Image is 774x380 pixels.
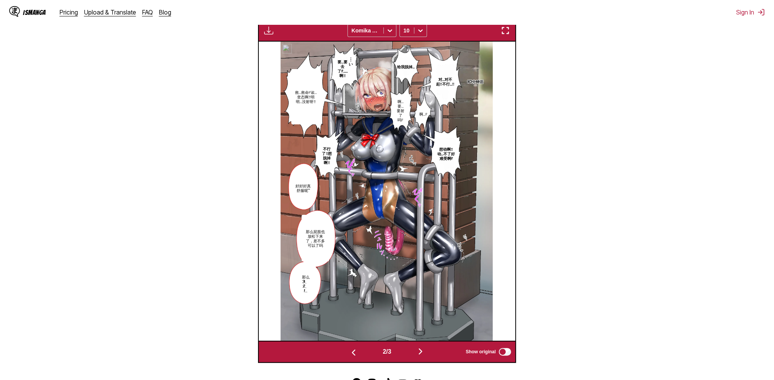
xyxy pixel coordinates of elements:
img: Sign out [757,8,765,16]
p: 啊…⁉ [418,110,429,118]
p: 救…救命⁉诶…变态啊‼明明…没射呀‼ [293,88,319,105]
p: 10分钟后 [466,77,485,85]
p: 想动啊‼动…不了好难受啊⁉ [435,145,457,162]
input: Show original [499,348,511,356]
p: 啊…要…要射了吗⁉ [394,97,407,123]
p: 那么屁股也放松下来了，差不多可以了吗 [303,227,327,249]
img: 128px.png [282,44,292,53]
img: Manga Panel [281,42,493,340]
a: FAQ [142,8,153,16]
img: Enter fullscreen [501,26,510,35]
img: IsManga Logo [9,6,20,17]
img: Download translated images [264,26,273,35]
p: 不行了‼想脱掉啊‼ [320,145,334,166]
span: Show original [466,349,496,354]
img: Next page [416,347,425,356]
p: 给我脱掉… [396,63,416,70]
span: 2 / 3 [383,348,391,355]
a: IsManga LogoIsManga [9,6,60,18]
a: Pricing [60,8,78,16]
img: Previous page [349,348,358,357]
a: Blog [159,8,171,16]
p: 对…对不起‼不行…‼ [434,75,457,87]
p: 要…要去了⁉……啊‼ [334,58,350,79]
a: Upload & Translate [84,8,136,16]
div: IsManga [23,9,46,16]
p: 好好好真舒服呢~ [294,182,312,194]
p: 那么3、2、1… [300,273,311,294]
button: Sign In [736,8,765,16]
